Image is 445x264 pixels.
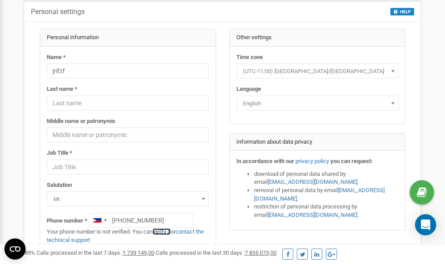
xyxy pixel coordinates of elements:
[47,217,87,225] label: Phone number *
[239,65,396,78] span: (UTC-11:00) Pacific/Midway
[268,178,357,185] a: [EMAIL_ADDRESS][DOMAIN_NAME]
[239,97,396,110] span: English
[47,63,209,78] input: Name
[47,96,209,111] input: Last name
[4,238,26,260] button: Open CMP widget
[330,158,373,164] strong: you can request:
[47,160,209,175] input: Job Title
[153,228,171,235] a: verify it
[37,249,154,256] span: Calls processed in the last 7 days :
[254,203,399,219] li: restriction of personal data processing by email .
[47,191,209,206] span: Mr.
[47,228,204,243] a: contact the technical support
[47,181,72,190] label: Salutation
[236,158,294,164] strong: In accordance with our
[295,158,329,164] a: privacy policy
[47,228,209,244] p: Your phone number is not verified. You can or
[47,127,209,142] input: Middle name or patronymic
[230,29,405,47] div: Other settings
[156,249,277,256] span: Calls processed in the last 30 days :
[31,8,85,16] h5: Personal settings
[40,29,216,47] div: Personal information
[236,85,261,93] label: Language
[50,193,206,205] span: Mr.
[390,8,414,15] button: HELP
[47,53,66,62] label: Name *
[89,213,194,228] input: +1-800-555-55-55
[268,212,357,218] a: [EMAIL_ADDRESS][DOMAIN_NAME]
[47,85,77,93] label: Last name *
[254,187,385,202] a: [EMAIL_ADDRESS][DOMAIN_NAME]
[47,117,116,126] label: Middle name or patronymic
[254,170,399,186] li: download of personal data shared by email ,
[123,249,154,256] u: 1 739 149,00
[236,53,263,62] label: Time zone
[415,214,436,235] div: Open Intercom Messenger
[230,134,405,151] div: Information about data privacy
[236,63,399,78] span: (UTC-11:00) Pacific/Midway
[47,149,72,157] label: Job Title *
[254,186,399,203] li: removal of personal data by email ,
[245,249,277,256] u: 7 835 073,00
[236,96,399,111] span: English
[89,213,109,227] div: Telephone country code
